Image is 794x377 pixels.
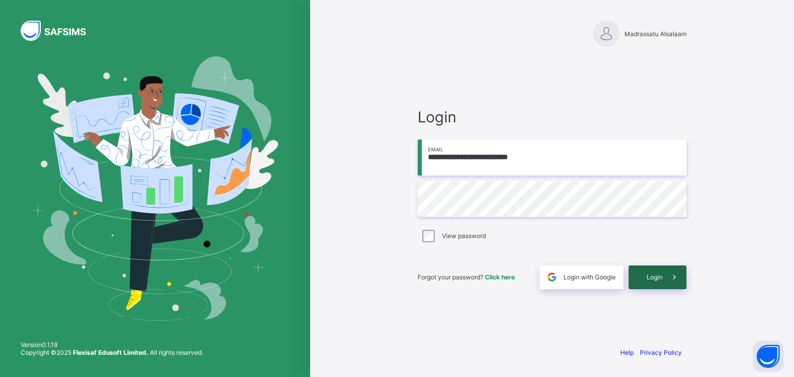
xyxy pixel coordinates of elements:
[640,349,682,356] a: Privacy Policy
[32,56,278,321] img: Hero Image
[563,273,616,281] span: Login with Google
[624,30,686,38] span: Madrassatu Alsalaam
[753,341,784,372] button: Open asap
[418,273,515,281] span: Forgot your password?
[620,349,634,356] a: Help
[418,108,686,126] span: Login
[442,232,486,240] label: View password
[485,273,515,281] a: Click here
[21,341,203,349] span: Version 0.1.19
[21,21,98,41] img: SAFSIMS Logo
[73,349,148,356] strong: Flexisaf Edusoft Limited.
[21,349,203,356] span: Copyright © 2025 All rights reserved.
[647,273,663,281] span: Login
[546,271,558,283] img: google.396cfc9801f0270233282035f929180a.svg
